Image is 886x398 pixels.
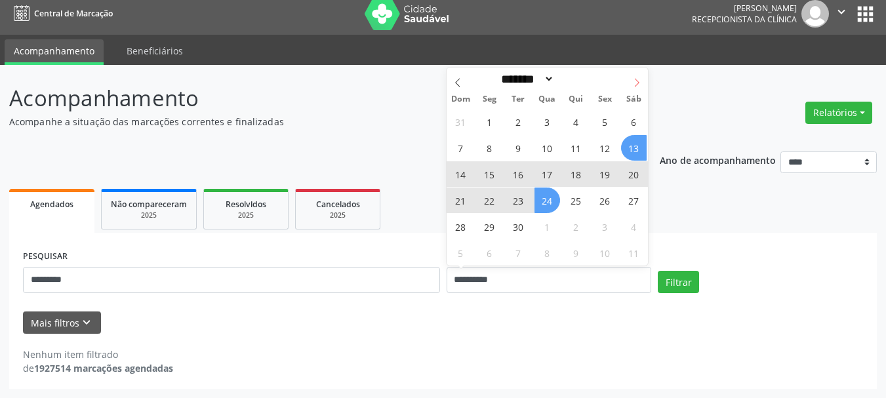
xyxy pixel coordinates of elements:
[477,240,502,266] span: Outubro 6, 2025
[5,39,104,65] a: Acompanhamento
[9,3,113,24] a: Central de Marcação
[447,95,475,104] span: Dom
[477,188,502,213] span: Setembro 22, 2025
[23,311,101,334] button: Mais filtroskeyboard_arrow_down
[563,135,589,161] span: Setembro 11, 2025
[563,214,589,239] span: Outubro 2, 2025
[111,199,187,210] span: Não compareceram
[534,109,560,134] span: Setembro 3, 2025
[475,95,504,104] span: Seg
[854,3,877,26] button: apps
[305,210,371,220] div: 2025
[533,95,561,104] span: Qua
[477,214,502,239] span: Setembro 29, 2025
[506,161,531,187] span: Setembro 16, 2025
[213,210,279,220] div: 2025
[226,199,266,210] span: Resolvidos
[592,214,618,239] span: Outubro 3, 2025
[506,214,531,239] span: Setembro 30, 2025
[692,14,797,25] span: Recepcionista da clínica
[621,214,647,239] span: Outubro 4, 2025
[506,135,531,161] span: Setembro 9, 2025
[534,135,560,161] span: Setembro 10, 2025
[497,72,555,86] select: Month
[34,362,173,374] strong: 1927514 marcações agendadas
[660,151,776,168] p: Ano de acompanhamento
[534,161,560,187] span: Setembro 17, 2025
[506,109,531,134] span: Setembro 2, 2025
[79,315,94,330] i: keyboard_arrow_down
[563,161,589,187] span: Setembro 18, 2025
[448,109,473,134] span: Agosto 31, 2025
[448,188,473,213] span: Setembro 21, 2025
[23,247,68,267] label: PESQUISAR
[316,199,360,210] span: Cancelados
[448,135,473,161] span: Setembro 7, 2025
[592,161,618,187] span: Setembro 19, 2025
[448,161,473,187] span: Setembro 14, 2025
[111,210,187,220] div: 2025
[534,240,560,266] span: Outubro 8, 2025
[592,188,618,213] span: Setembro 26, 2025
[506,188,531,213] span: Setembro 23, 2025
[23,361,173,375] div: de
[477,109,502,134] span: Setembro 1, 2025
[534,214,560,239] span: Outubro 1, 2025
[621,109,647,134] span: Setembro 6, 2025
[834,5,849,19] i: 
[448,240,473,266] span: Outubro 5, 2025
[621,188,647,213] span: Setembro 27, 2025
[621,240,647,266] span: Outubro 11, 2025
[563,188,589,213] span: Setembro 25, 2025
[9,115,616,129] p: Acompanhe a situação das marcações correntes e finalizadas
[534,188,560,213] span: Setembro 24, 2025
[117,39,192,62] a: Beneficiários
[504,95,533,104] span: Ter
[621,135,647,161] span: Setembro 13, 2025
[658,271,699,293] button: Filtrar
[477,135,502,161] span: Setembro 8, 2025
[592,109,618,134] span: Setembro 5, 2025
[448,214,473,239] span: Setembro 28, 2025
[563,240,589,266] span: Outubro 9, 2025
[590,95,619,104] span: Sex
[30,199,73,210] span: Agendados
[23,348,173,361] div: Nenhum item filtrado
[619,95,648,104] span: Sáb
[506,240,531,266] span: Outubro 7, 2025
[34,8,113,19] span: Central de Marcação
[621,161,647,187] span: Setembro 20, 2025
[805,102,872,124] button: Relatórios
[477,161,502,187] span: Setembro 15, 2025
[9,82,616,115] p: Acompanhamento
[554,72,597,86] input: Year
[692,3,797,14] div: [PERSON_NAME]
[563,109,589,134] span: Setembro 4, 2025
[592,240,618,266] span: Outubro 10, 2025
[561,95,590,104] span: Qui
[592,135,618,161] span: Setembro 12, 2025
